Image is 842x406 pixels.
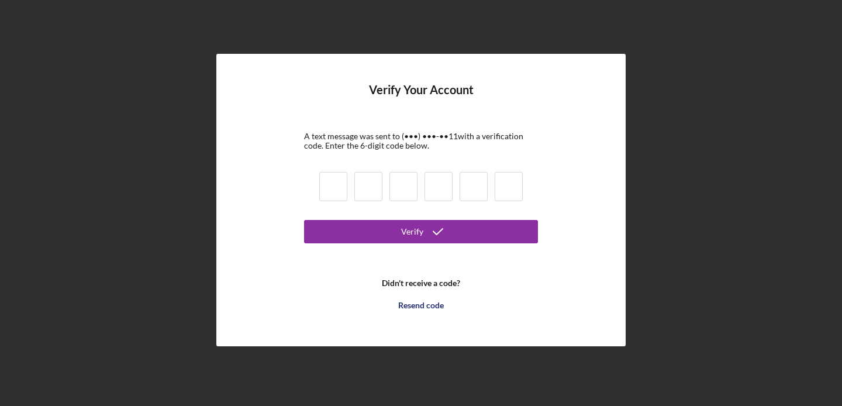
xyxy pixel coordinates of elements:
b: Didn't receive a code? [382,278,460,288]
div: A text message was sent to (•••) •••-•• 11 with a verification code. Enter the 6-digit code below. [304,132,538,150]
button: Verify [304,220,538,243]
button: Resend code [304,294,538,317]
h4: Verify Your Account [369,83,474,114]
div: Resend code [398,294,444,317]
div: Verify [401,220,423,243]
